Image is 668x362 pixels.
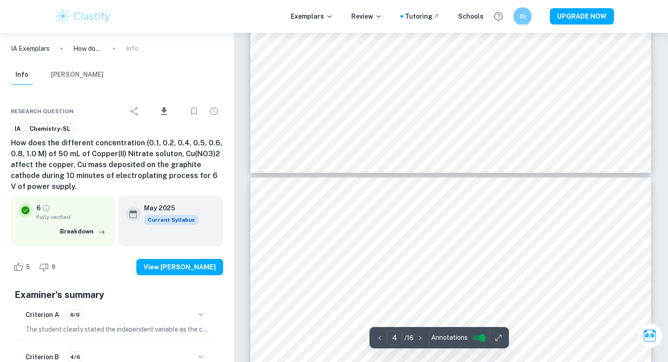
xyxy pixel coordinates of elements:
[36,203,40,213] p: 6
[73,44,102,54] p: How does the different concentration (0.1, 0.2, 0.4, 0.5, 0.6, 0.8, 1.0 M) of 50 mL of Copper(II)...
[67,353,83,361] span: 4/6
[37,260,60,274] div: Dislike
[54,7,112,25] img: Clastify logo
[15,288,219,302] h5: Examiner's summary
[144,203,191,213] h6: May 2025
[205,102,223,120] div: Report issue
[458,11,484,21] a: Schools
[25,352,59,362] h6: Criterion B
[136,259,223,275] button: View [PERSON_NAME]
[145,99,183,123] div: Download
[25,310,59,320] h6: Criterion A
[11,260,35,274] div: Like
[513,7,532,25] button: 이예
[11,124,24,134] span: IA
[404,333,414,343] p: / 16
[144,215,199,225] span: Current Syllabus
[144,215,199,225] div: This exemplar is based on the current syllabus. Feel free to refer to it for inspiration/ideas wh...
[126,44,138,54] p: Info
[58,225,108,238] button: Breakdown
[26,123,74,134] a: Chemistry-SL
[431,333,468,342] span: Annotations
[26,124,74,134] span: Chemistry-SL
[11,123,24,134] a: IA
[42,204,50,212] a: Grade fully verified
[405,11,440,21] a: Tutoring
[11,138,223,192] h6: How does the different concentration (0.1, 0.2, 0.4, 0.5, 0.6, 0.8, 1.0 M) of 50 mL of Copper(II)...
[11,107,74,115] span: Research question
[11,65,33,85] button: Info
[125,102,144,120] div: Share
[637,323,663,348] button: Ask Clai
[67,311,83,319] span: 6/6
[36,213,108,221] span: Fully verified
[11,44,50,54] a: IA Exemplars
[291,11,333,21] p: Exemplars
[51,65,104,85] button: [PERSON_NAME]
[518,11,528,21] h6: 이예
[47,263,60,272] span: 0
[550,8,614,25] button: UPGRADE NOW
[25,324,209,334] p: The student clearly stated the independent variable as the concentration of Copper(II) Nitrate so...
[21,263,35,272] span: 5
[351,11,382,21] p: Review
[185,102,203,120] div: Bookmark
[491,9,506,24] button: Help and Feedback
